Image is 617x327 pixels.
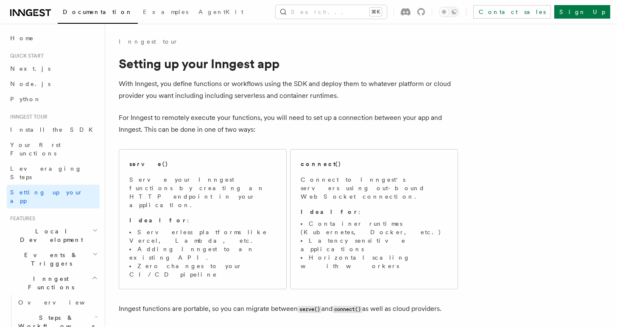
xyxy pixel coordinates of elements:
span: Node.js [10,80,50,87]
a: Leveraging Steps [7,161,100,185]
a: Inngest tour [119,37,178,46]
li: Container runtimes (Kubernetes, Docker, etc.) [301,219,447,236]
kbd: ⌘K [370,8,382,16]
a: Node.js [7,76,100,91]
p: : [129,216,276,224]
a: Setting up your app [7,185,100,208]
span: Events & Triggers [7,251,92,268]
p: For Inngest to remotely execute your functions, you will need to set up a connection between your... [119,112,458,136]
span: Next.js [10,65,50,72]
h2: serve() [129,160,168,168]
a: Your first Functions [7,137,100,161]
a: Install the SDK [7,122,100,137]
a: Home [7,30,100,46]
strong: Ideal for [301,208,358,215]
span: Python [10,96,41,103]
button: Events & Triggers [7,247,100,271]
span: Features [7,215,35,222]
a: Next.js [7,61,100,76]
a: Examples [138,3,193,23]
span: Setting up your app [10,189,83,204]
a: AgentKit [193,3,248,23]
li: Serverless platforms like Vercel, Lambda, etc. [129,228,276,245]
p: Inngest functions are portable, so you can migrate between and as well as cloud providers. [119,303,458,315]
button: Search...⌘K [276,5,387,19]
span: Inngest tour [7,114,47,120]
button: Inngest Functions [7,271,100,295]
a: connect()Connect to Inngest's servers using out-bound WebSocket connection.Ideal for:Container ru... [290,149,458,289]
button: Local Development [7,224,100,247]
span: Examples [143,8,188,15]
a: Python [7,91,100,107]
strong: Ideal for [129,217,187,224]
span: Install the SDK [10,126,98,133]
h1: Setting up your Inngest app [119,56,458,71]
code: connect() [332,306,362,313]
code: serve() [298,306,321,313]
span: Home [10,34,34,42]
a: Contact sales [473,5,551,19]
span: AgentKit [198,8,243,15]
p: Connect to Inngest's servers using out-bound WebSocket connection. [301,175,447,201]
p: Serve your Inngest functions by creating an HTTP endpoint in your application. [129,175,276,209]
h2: connect() [301,160,341,168]
li: Zero changes to your CI/CD pipeline [129,262,276,279]
p: : [301,208,447,216]
span: Quick start [7,53,44,59]
li: Horizontal scaling with workers [301,253,447,270]
a: serve()Serve your Inngest functions by creating an HTTP endpoint in your application.Ideal for:Se... [119,149,287,289]
p: With Inngest, you define functions or workflows using the SDK and deploy them to whatever platfor... [119,78,458,102]
span: Your first Functions [10,141,61,157]
a: Overview [15,295,100,310]
a: Sign Up [554,5,610,19]
button: Toggle dark mode [439,7,459,17]
a: Documentation [58,3,138,24]
span: Local Development [7,227,92,244]
span: Overview [18,299,106,306]
span: Leveraging Steps [10,165,82,180]
span: Documentation [63,8,133,15]
li: Adding Inngest to an existing API. [129,245,276,262]
li: Latency sensitive applications [301,236,447,253]
span: Inngest Functions [7,274,92,291]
